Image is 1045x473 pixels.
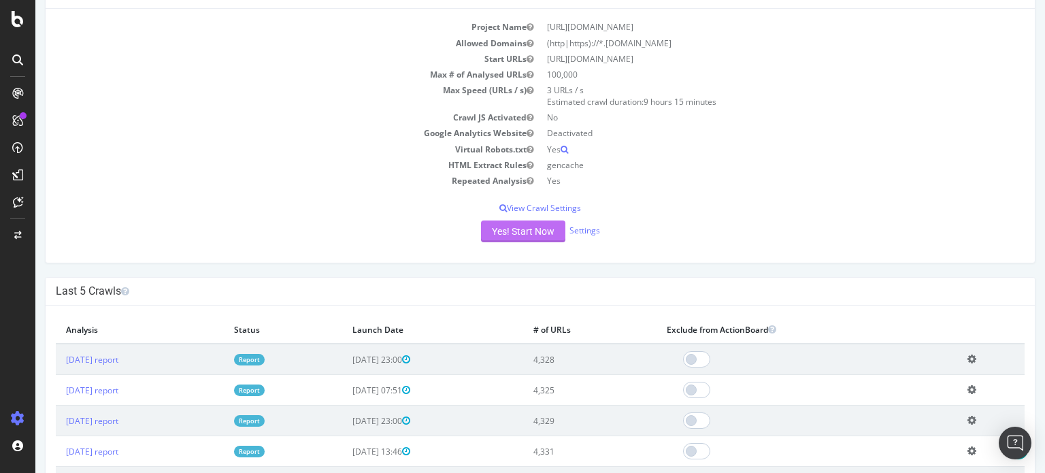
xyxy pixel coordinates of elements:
[31,415,83,427] a: [DATE] report
[20,35,505,51] td: Allowed Domains
[505,82,989,110] td: 3 URLs / s Estimated crawl duration:
[505,157,989,173] td: gencache
[446,221,530,242] button: Yes! Start Now
[505,51,989,67] td: [URL][DOMAIN_NAME]
[505,110,989,125] td: No
[488,316,621,344] th: # of URLs
[20,157,505,173] td: HTML Extract Rules
[20,110,505,125] td: Crawl JS Activated
[505,35,989,51] td: (http|https)://*.[DOMAIN_NAME]
[20,284,989,298] h4: Last 5 Crawls
[488,436,621,467] td: 4,331
[317,446,375,457] span: [DATE] 13:46
[20,142,505,157] td: Virtual Robots.txt
[505,142,989,157] td: Yes
[20,51,505,67] td: Start URLs
[488,375,621,406] td: 4,325
[608,96,681,108] span: 9 hours 15 minutes
[20,316,188,344] th: Analysis
[31,446,83,457] a: [DATE] report
[199,415,229,427] a: Report
[488,406,621,436] td: 4,329
[505,67,989,82] td: 100,000
[317,354,375,365] span: [DATE] 23:00
[505,125,989,141] td: Deactivated
[488,344,621,375] td: 4,328
[20,202,989,214] p: View Crawl Settings
[317,415,375,427] span: [DATE] 23:00
[188,316,306,344] th: Status
[199,446,229,457] a: Report
[621,316,922,344] th: Exclude from ActionBoard
[20,19,505,35] td: Project Name
[31,354,83,365] a: [DATE] report
[534,225,565,236] a: Settings
[999,427,1031,459] div: Open Intercom Messenger
[307,316,488,344] th: Launch Date
[20,173,505,189] td: Repeated Analysis
[505,173,989,189] td: Yes
[20,67,505,82] td: Max # of Analysed URLs
[20,125,505,141] td: Google Analytics Website
[317,385,375,396] span: [DATE] 07:51
[20,82,505,110] td: Max Speed (URLs / s)
[31,385,83,396] a: [DATE] report
[199,385,229,396] a: Report
[505,19,989,35] td: [URL][DOMAIN_NAME]
[199,354,229,365] a: Report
